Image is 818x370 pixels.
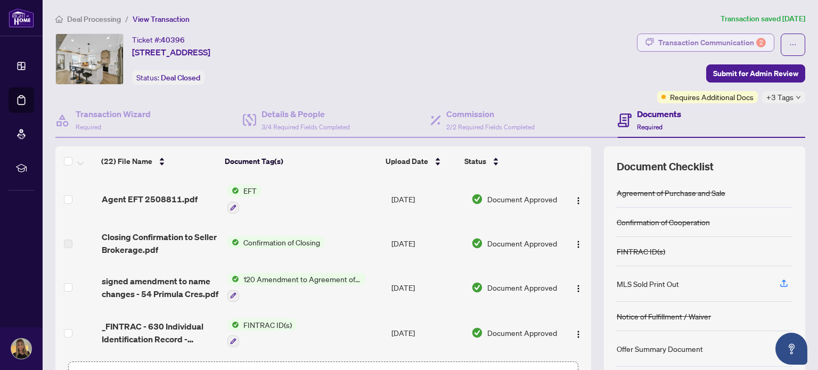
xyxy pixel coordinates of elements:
div: Ticket #: [132,34,185,46]
span: down [796,95,801,100]
img: Status Icon [227,319,239,331]
th: Document Tag(s) [220,146,382,176]
div: Notice of Fulfillment / Waiver [617,310,711,322]
span: Status [464,155,486,167]
span: 120 Amendment to Agreement of Purchase and Sale [239,273,365,285]
span: Confirmation of Closing [239,236,324,248]
td: [DATE] [387,265,467,310]
div: Status: [132,70,204,85]
button: Status IconEFT [227,185,261,213]
button: Status IconConfirmation of Closing [227,236,324,248]
div: Offer Summary Document [617,343,703,355]
span: View Transaction [133,14,190,24]
span: EFT [239,185,261,196]
img: Document Status [471,193,483,205]
span: Document Checklist [617,159,714,174]
button: Logo [570,191,587,208]
div: MLS Sold Print Out [617,278,679,290]
img: Logo [574,330,583,339]
button: Open asap [775,333,807,365]
td: [DATE] [387,310,467,356]
span: Closing Confirmation to Seller Brokerage.pdf [102,231,218,256]
img: IMG-W12202817_1.jpg [56,34,123,84]
span: Requires Additional Docs [670,91,754,103]
h4: Commission [446,108,535,120]
div: 2 [756,38,766,47]
span: Submit for Admin Review [713,65,798,82]
h4: Documents [637,108,681,120]
img: Status Icon [227,273,239,285]
button: Transaction Communication2 [637,34,774,52]
img: Document Status [471,237,483,249]
img: Status Icon [227,236,239,248]
span: Document Approved [487,237,557,249]
span: Document Approved [487,282,557,293]
span: _FINTRAC - 630 Individual Identification Record -[PERSON_NAME].pdf [102,320,218,346]
span: Agent EFT 2508811.pdf [102,193,198,205]
th: (22) File Name [97,146,220,176]
button: Status IconFINTRAC ID(s) [227,319,296,348]
span: +3 Tags [766,91,794,103]
img: Document Status [471,327,483,339]
span: Document Approved [487,327,557,339]
div: FINTRAC ID(s) [617,245,665,257]
td: [DATE] [387,222,467,265]
h4: Details & People [261,108,350,120]
button: Status Icon120 Amendment to Agreement of Purchase and Sale [227,273,365,302]
img: logo [9,8,34,28]
button: Logo [570,324,587,341]
span: signed amendment to name changes - 54 Primula Cres.pdf [102,275,218,300]
span: FINTRAC ID(s) [239,319,296,331]
span: home [55,15,63,23]
span: Deal Processing [67,14,121,24]
img: Logo [574,196,583,205]
span: (22) File Name [101,155,152,167]
span: ellipsis [789,41,797,48]
span: Deal Closed [161,73,200,83]
img: Logo [574,284,583,293]
h4: Transaction Wizard [76,108,151,120]
th: Status [460,146,555,176]
article: Transaction saved [DATE] [721,13,805,25]
li: / [125,13,128,25]
div: Confirmation of Cooperation [617,216,710,228]
span: [STREET_ADDRESS] [132,46,210,59]
img: Status Icon [227,185,239,196]
th: Upload Date [381,146,460,176]
span: Upload Date [386,155,428,167]
img: Document Status [471,282,483,293]
span: 3/4 Required Fields Completed [261,123,350,131]
div: Transaction Communication [658,34,766,51]
span: Document Approved [487,193,557,205]
span: 2/2 Required Fields Completed [446,123,535,131]
button: Submit for Admin Review [706,64,805,83]
img: Logo [574,240,583,249]
button: Logo [570,235,587,252]
img: Profile Icon [11,339,31,359]
div: Agreement of Purchase and Sale [617,187,725,199]
span: Required [637,123,662,131]
span: 40396 [161,35,185,45]
td: [DATE] [387,176,467,222]
span: Required [76,123,101,131]
button: Logo [570,279,587,296]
